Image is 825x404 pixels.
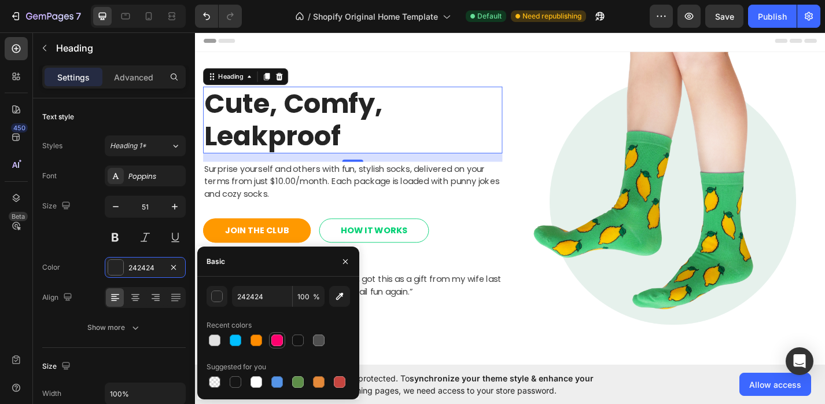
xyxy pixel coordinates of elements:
[5,5,86,28] button: 7
[232,286,292,307] input: Eg: FFFFFF
[522,11,581,21] span: Need republishing
[56,41,181,55] p: Heading
[207,320,252,330] div: Recent colors
[356,24,686,354] img: Alt Image
[76,9,81,23] p: 7
[42,262,60,273] div: Color
[114,71,153,83] p: Advanced
[42,171,57,181] div: Font
[269,373,594,395] span: synchronize your theme style & enhance your experience
[313,292,320,302] span: %
[128,263,162,273] div: 242424
[705,5,743,28] button: Save
[739,373,811,396] button: Allow access
[477,11,502,21] span: Default
[110,141,146,151] span: Heading 1*
[42,290,75,306] div: Align
[42,141,62,151] div: Styles
[105,135,186,156] button: Heading 1*
[57,71,90,83] p: Settings
[786,347,813,375] div: Open Intercom Messenger
[749,379,801,391] span: Allow access
[42,112,74,122] div: Text style
[9,212,28,221] div: Beta
[758,10,787,23] div: Publish
[195,31,825,366] iframe: Design area
[42,317,186,338] button: Show more
[269,372,639,396] span: Your page is password protected. To when designing pages, we need access to your store password.
[105,383,185,404] input: Auto
[42,199,73,214] div: Size
[748,5,797,28] button: Publish
[42,359,73,374] div: Size
[308,10,311,23] span: /
[207,362,266,372] div: Suggested for you
[42,388,61,399] div: Width
[195,5,242,28] div: Undo/Redo
[11,123,28,133] div: 450
[128,171,183,182] div: Poppins
[207,256,225,267] div: Basic
[715,12,734,21] span: Save
[313,10,438,23] span: Shopify Original Home Template
[87,322,141,333] div: Show more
